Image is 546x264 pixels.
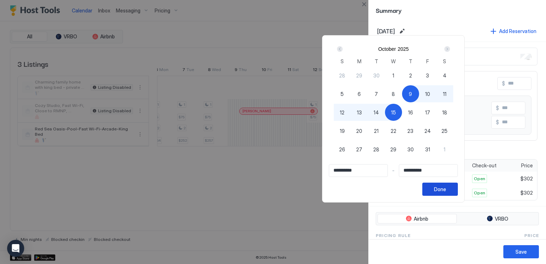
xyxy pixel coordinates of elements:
[436,104,453,121] button: 18
[378,46,396,52] button: October
[385,104,402,121] button: 15
[385,67,402,84] button: 1
[399,165,457,177] input: Input Field
[434,185,446,193] div: Done
[334,122,351,139] button: 19
[7,240,24,257] div: Open Intercom Messenger
[442,109,447,116] span: 18
[334,67,351,84] button: 28
[374,127,379,135] span: 21
[392,90,395,98] span: 8
[425,109,430,116] span: 17
[419,85,436,102] button: 10
[368,67,385,84] button: 30
[441,127,448,135] span: 25
[391,127,396,135] span: 22
[341,90,344,98] span: 5
[341,58,344,65] span: S
[443,72,446,79] span: 4
[351,122,368,139] button: 20
[402,104,419,121] button: 16
[351,141,368,158] button: 27
[357,109,362,116] span: 13
[443,90,446,98] span: 11
[419,67,436,84] button: 3
[375,90,378,98] span: 7
[385,122,402,139] button: 22
[398,46,409,52] button: 2025
[408,109,413,116] span: 16
[402,141,419,158] button: 30
[391,58,396,65] span: W
[436,67,453,84] button: 4
[385,85,402,102] button: 8
[334,104,351,121] button: 12
[419,104,436,121] button: 17
[444,146,445,153] span: 1
[409,90,412,98] span: 9
[339,146,345,153] span: 26
[358,90,361,98] span: 6
[402,122,419,139] button: 23
[402,85,419,102] button: 9
[368,122,385,139] button: 21
[392,72,394,79] span: 1
[375,58,378,65] span: T
[385,141,402,158] button: 29
[419,122,436,139] button: 24
[336,45,345,53] button: Prev
[436,85,453,102] button: 11
[340,109,344,116] span: 12
[409,72,412,79] span: 2
[391,109,396,116] span: 15
[351,104,368,121] button: 13
[356,72,362,79] span: 29
[409,58,412,65] span: T
[373,72,380,79] span: 30
[419,141,436,158] button: 31
[426,72,429,79] span: 3
[356,146,362,153] span: 27
[339,72,345,79] span: 28
[442,45,451,53] button: Next
[422,183,458,196] button: Done
[351,85,368,102] button: 6
[334,141,351,158] button: 26
[426,58,429,65] span: F
[425,146,430,153] span: 31
[424,127,431,135] span: 24
[436,141,453,158] button: 1
[368,141,385,158] button: 28
[357,58,362,65] span: M
[334,85,351,102] button: 5
[329,165,387,177] input: Input Field
[368,85,385,102] button: 7
[402,67,419,84] button: 2
[351,67,368,84] button: 29
[368,104,385,121] button: 14
[390,146,396,153] span: 29
[407,146,414,153] span: 30
[407,127,413,135] span: 23
[392,167,395,174] span: -
[340,127,345,135] span: 19
[356,127,362,135] span: 20
[443,58,446,65] span: S
[374,109,379,116] span: 14
[436,122,453,139] button: 25
[373,146,379,153] span: 28
[425,90,430,98] span: 10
